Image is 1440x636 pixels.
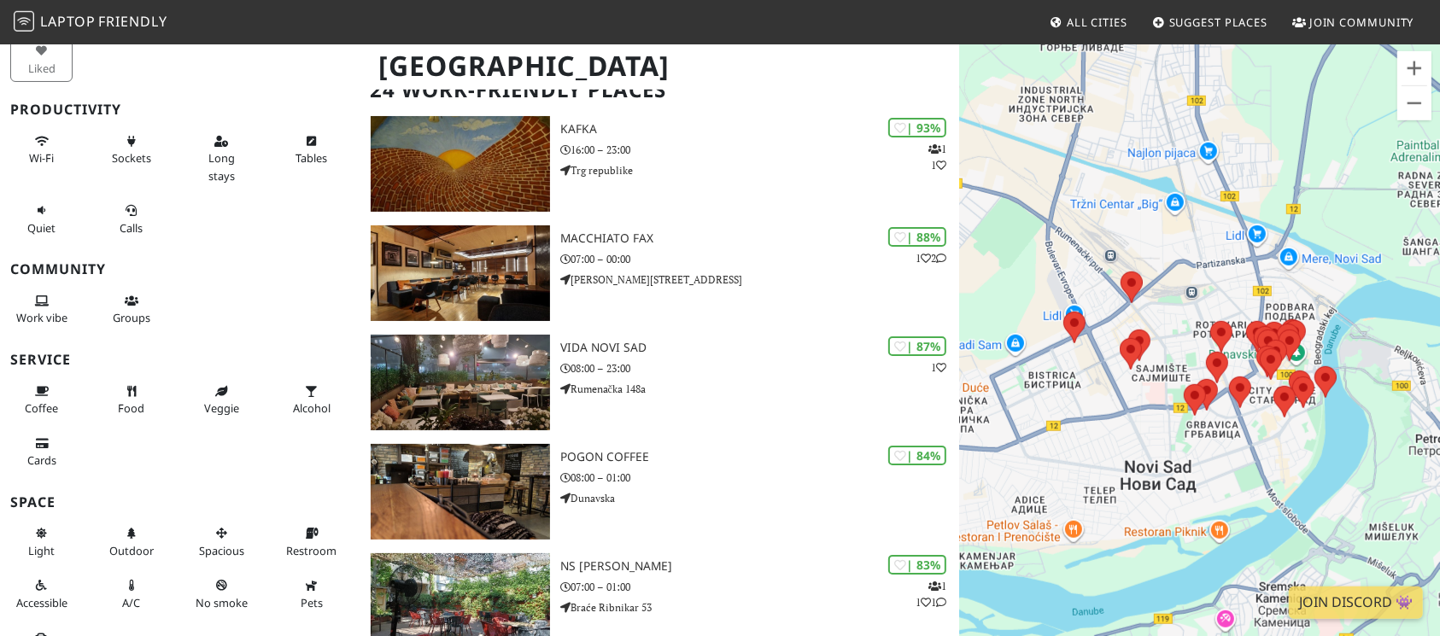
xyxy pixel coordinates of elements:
[14,11,34,32] img: LaptopFriendly
[916,250,946,266] p: 1 2
[360,225,961,321] a: Macchiato Fax | 88% 12 Macchiato Fax 07:00 – 00:00 [PERSON_NAME][STREET_ADDRESS]
[1309,15,1414,30] span: Join Community
[560,231,960,246] h3: Macchiato Fax
[888,118,946,137] div: | 93%
[190,571,253,616] button: No smoke
[293,400,331,416] span: Alcohol
[10,196,73,242] button: Quiet
[16,595,67,610] span: Accessible
[204,400,239,416] span: Veggie
[199,543,244,558] span: Spacious
[560,470,960,486] p: 08:00 – 01:00
[112,150,151,166] span: Power sockets
[190,127,253,190] button: Long stays
[120,220,143,236] span: Video/audio calls
[113,310,150,325] span: Group tables
[1169,15,1268,30] span: Suggest Places
[10,102,350,118] h3: Productivity
[560,599,960,616] p: Braće Ribnikar 53
[10,494,350,511] h3: Space
[100,196,162,242] button: Calls
[208,150,235,183] span: Long stays
[100,287,162,332] button: Groups
[560,559,960,574] h3: NS [PERSON_NAME]
[1397,51,1431,85] button: Zoom in
[190,377,253,423] button: Veggie
[196,595,248,610] span: Smoke free
[560,490,960,506] p: Dunavska
[10,519,73,564] button: Light
[190,519,253,564] button: Spacious
[10,127,73,172] button: Wi-Fi
[916,578,946,610] p: 1 1 1
[98,12,167,31] span: Friendly
[560,122,960,137] h3: Kafka
[27,452,56,468] span: Credit cards
[371,335,550,430] img: Vida Novi Sad
[560,251,960,267] p: 07:00 – 00:00
[560,162,960,178] p: Trg republike
[14,8,167,38] a: LaptopFriendly LaptopFriendly
[100,127,162,172] button: Sockets
[1397,86,1431,120] button: Zoom out
[296,150,327,166] span: Work-friendly tables
[928,141,946,173] p: 1 1
[29,150,54,166] span: Stable Wi-Fi
[560,341,960,355] h3: Vida Novi Sad
[931,359,946,376] p: 1
[25,400,58,416] span: Coffee
[560,381,960,397] p: Rumenačka 148a
[560,142,960,158] p: 16:00 – 23:00
[122,595,140,610] span: Air conditioned
[1289,586,1423,619] a: Join Discord 👾
[888,336,946,356] div: | 87%
[560,360,960,376] p: 08:00 – 23:00
[10,352,350,368] h3: Service
[10,287,73,332] button: Work vibe
[888,555,946,575] div: | 83%
[10,261,350,277] h3: Community
[280,519,342,564] button: Restroom
[371,116,550,212] img: Kafka
[1145,7,1275,38] a: Suggest Places
[371,225,550,321] img: Macchiato Fax
[560,579,960,595] p: 07:00 – 01:00
[560,271,960,288] p: [PERSON_NAME][STREET_ADDRESS]
[301,595,323,610] span: Pet friendly
[286,543,337,558] span: Restroom
[1067,15,1127,30] span: All Cities
[1043,7,1134,38] a: All Cities
[118,400,144,416] span: Food
[280,571,342,616] button: Pets
[10,377,73,423] button: Coffee
[280,127,342,172] button: Tables
[888,446,946,465] div: | 84%
[100,519,162,564] button: Outdoor
[16,310,67,325] span: People working
[100,377,162,423] button: Food
[27,220,56,236] span: Quiet
[360,335,961,430] a: Vida Novi Sad | 87% 1 Vida Novi Sad 08:00 – 23:00 Rumenačka 148a
[1285,7,1421,38] a: Join Community
[280,377,342,423] button: Alcohol
[40,12,96,31] span: Laptop
[371,444,550,540] img: Pogon Coffee
[109,543,154,558] span: Outdoor area
[360,116,961,212] a: Kafka | 93% 11 Kafka 16:00 – 23:00 Trg republike
[28,543,55,558] span: Natural light
[10,429,73,475] button: Cards
[366,43,957,90] h1: [GEOGRAPHIC_DATA]
[560,450,960,464] h3: Pogon Coffee
[360,444,961,540] a: Pogon Coffee | 84% Pogon Coffee 08:00 – 01:00 Dunavska
[10,571,73,616] button: Accessible
[888,227,946,247] div: | 88%
[100,571,162,616] button: A/C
